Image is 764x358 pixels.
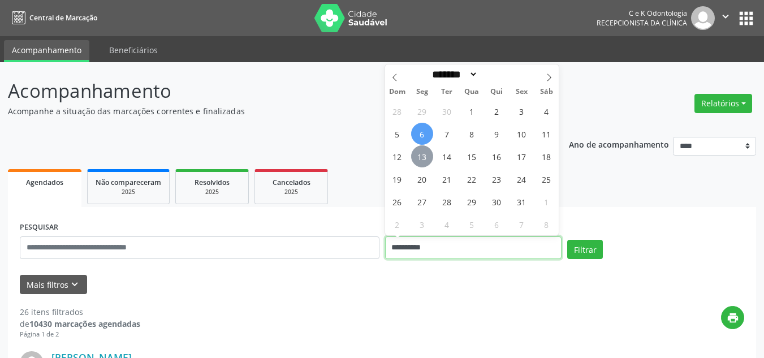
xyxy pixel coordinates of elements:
span: Outubro 7, 2025 [436,123,458,145]
span: Novembro 4, 2025 [436,213,458,235]
span: Novembro 1, 2025 [536,191,558,213]
span: Outubro 20, 2025 [411,168,433,190]
span: Outubro 5, 2025 [386,123,408,145]
span: Outubro 24, 2025 [511,168,533,190]
span: Outubro 10, 2025 [511,123,533,145]
span: Setembro 29, 2025 [411,100,433,122]
span: Outubro 1, 2025 [461,100,483,122]
div: de [20,318,140,330]
span: Outubro 11, 2025 [536,123,558,145]
strong: 10430 marcações agendadas [29,318,140,329]
span: Qua [459,88,484,96]
span: Outubro 12, 2025 [386,145,408,167]
span: Outubro 30, 2025 [486,191,508,213]
select: Month [429,68,478,80]
span: Outubro 21, 2025 [436,168,458,190]
span: Seg [409,88,434,96]
span: Outubro 23, 2025 [486,168,508,190]
div: 26 itens filtrados [20,306,140,318]
a: Central de Marcação [8,8,97,27]
button: apps [736,8,756,28]
i: keyboard_arrow_down [68,278,81,291]
span: Outubro 9, 2025 [486,123,508,145]
span: Recepcionista da clínica [597,18,687,28]
span: Outubro 16, 2025 [486,145,508,167]
span: Outubro 6, 2025 [411,123,433,145]
span: Novembro 7, 2025 [511,213,533,235]
img: img [691,6,715,30]
label: PESQUISAR [20,219,58,236]
span: Ter [434,88,459,96]
span: Não compareceram [96,178,161,187]
span: Setembro 30, 2025 [436,100,458,122]
p: Acompanhe a situação das marcações correntes e finalizadas [8,105,532,117]
span: Outubro 13, 2025 [411,145,433,167]
div: C e K Odontologia [597,8,687,18]
span: Setembro 28, 2025 [386,100,408,122]
span: Central de Marcação [29,13,97,23]
i: print [727,312,739,324]
span: Outubro 26, 2025 [386,191,408,213]
button:  [715,6,736,30]
span: Outubro 15, 2025 [461,145,483,167]
span: Outubro 14, 2025 [436,145,458,167]
div: 2025 [96,188,161,196]
span: Outubro 18, 2025 [536,145,558,167]
span: Resolvidos [195,178,230,187]
span: Agendados [26,178,63,187]
div: 2025 [184,188,240,196]
button: Filtrar [567,240,603,259]
span: Qui [484,88,509,96]
a: Beneficiários [101,40,166,60]
button: print [721,306,744,329]
span: Sáb [534,88,559,96]
button: Mais filtroskeyboard_arrow_down [20,275,87,295]
span: Sex [509,88,534,96]
p: Ano de acompanhamento [569,137,669,151]
span: Outubro 8, 2025 [461,123,483,145]
span: Outubro 25, 2025 [536,168,558,190]
div: Página 1 de 2 [20,330,140,339]
span: Dom [385,88,410,96]
a: Acompanhamento [4,40,89,62]
span: Outubro 31, 2025 [511,191,533,213]
span: Novembro 6, 2025 [486,213,508,235]
div: 2025 [263,188,320,196]
span: Novembro 8, 2025 [536,213,558,235]
span: Novembro 5, 2025 [461,213,483,235]
span: Outubro 27, 2025 [411,191,433,213]
i:  [719,10,732,23]
span: Novembro 3, 2025 [411,213,433,235]
span: Outubro 28, 2025 [436,191,458,213]
span: Cancelados [273,178,310,187]
span: Novembro 2, 2025 [386,213,408,235]
p: Acompanhamento [8,77,532,105]
span: Outubro 22, 2025 [461,168,483,190]
button: Relatórios [694,94,752,113]
span: Outubro 3, 2025 [511,100,533,122]
input: Year [478,68,515,80]
span: Outubro 29, 2025 [461,191,483,213]
span: Outubro 19, 2025 [386,168,408,190]
span: Outubro 2, 2025 [486,100,508,122]
span: Outubro 4, 2025 [536,100,558,122]
span: Outubro 17, 2025 [511,145,533,167]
